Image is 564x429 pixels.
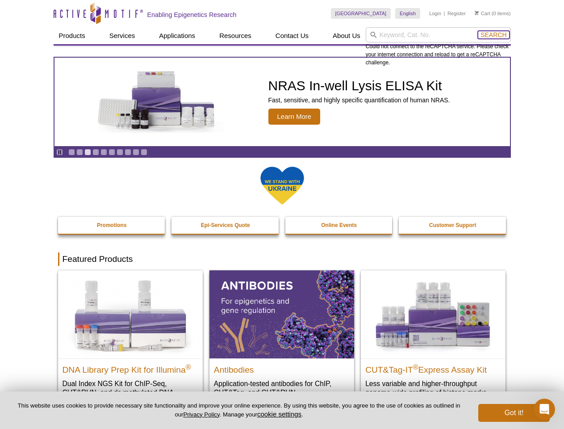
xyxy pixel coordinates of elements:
div: Could not connect to the reCAPTCHA service. Please check your internet connection and reload to g... [366,27,511,67]
a: Go to slide 9 [133,149,139,156]
img: We Stand With Ukraine [260,166,305,206]
a: Products [54,27,91,44]
p: Less variable and higher-throughput genome-wide profiling of histone marks​. [365,379,501,397]
button: Got it! [478,404,550,422]
a: Login [429,10,441,17]
a: Cart [475,10,490,17]
a: [GEOGRAPHIC_DATA] [331,8,391,19]
img: DNA Library Prep Kit for Illumina [58,270,203,358]
a: Register [447,10,466,17]
a: Go to slide 3 [84,149,91,156]
p: This website uses cookies to provide necessary site functionality and improve your online experie... [14,402,464,419]
a: Go to slide 6 [109,149,115,156]
p: Application-tested antibodies for ChIP, CUT&Tag, and CUT&RUN. [214,379,350,397]
h2: DNA Library Prep Kit for Illumina [63,361,198,374]
sup: ® [413,363,418,370]
a: Toggle autoplay [56,149,63,156]
a: Services [104,27,141,44]
h2: Antibodies [214,361,350,374]
h2: NRAS In-well Lysis ELISA Kit [268,79,450,93]
img: Your Cart [475,11,479,15]
strong: Customer Support [429,222,476,228]
img: All Antibodies [209,270,354,358]
h2: CUT&Tag-IT Express Assay Kit [365,361,501,374]
a: Go to slide 10 [141,149,147,156]
a: Go to slide 8 [125,149,131,156]
a: English [395,8,420,19]
input: Keyword, Cat. No. [366,27,511,42]
li: (0 items) [475,8,511,19]
button: Search [478,31,509,39]
sup: ® [186,363,191,370]
a: About Us [327,27,366,44]
a: Epi-Services Quote [171,217,280,234]
a: Go to slide 5 [100,149,107,156]
a: CUT&Tag-IT® Express Assay Kit CUT&Tag-IT®Express Assay Kit Less variable and higher-throughput ge... [361,270,506,406]
article: NRAS In-well Lysis ELISA Kit [54,58,510,146]
p: Dual Index NGS Kit for ChIP-Seq, CUT&RUN, and ds methylated DNA assays. [63,379,198,406]
a: Go to slide 7 [117,149,123,156]
a: Applications [154,27,201,44]
strong: Epi-Services Quote [201,222,250,228]
img: NRAS In-well Lysis ELISA Kit [90,71,224,133]
li: | [444,8,445,19]
strong: Online Events [321,222,357,228]
a: DNA Library Prep Kit for Illumina DNA Library Prep Kit for Illumina® Dual Index NGS Kit for ChIP-... [58,270,203,415]
iframe: Intercom live chat [534,399,555,420]
h2: Enabling Epigenetics Research [147,11,237,19]
p: Fast, sensitive, and highly specific quantification of human NRAS. [268,96,450,104]
button: cookie settings [257,410,301,418]
h2: Featured Products [58,252,506,266]
a: Privacy Policy [183,411,219,418]
a: Online Events [285,217,393,234]
span: Search [480,31,506,38]
strong: Promotions [97,222,127,228]
a: Go to slide 1 [68,149,75,156]
a: All Antibodies Antibodies Application-tested antibodies for ChIP, CUT&Tag, and CUT&RUN. [209,270,354,406]
a: Contact Us [270,27,314,44]
a: Customer Support [399,217,507,234]
a: NRAS In-well Lysis ELISA Kit NRAS In-well Lysis ELISA Kit Fast, sensitive, and highly specific qu... [54,58,510,146]
img: CUT&Tag-IT® Express Assay Kit [361,270,506,358]
a: Resources [214,27,257,44]
a: Go to slide 4 [92,149,99,156]
a: Promotions [58,217,166,234]
span: Learn More [268,109,321,125]
a: Go to slide 2 [76,149,83,156]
